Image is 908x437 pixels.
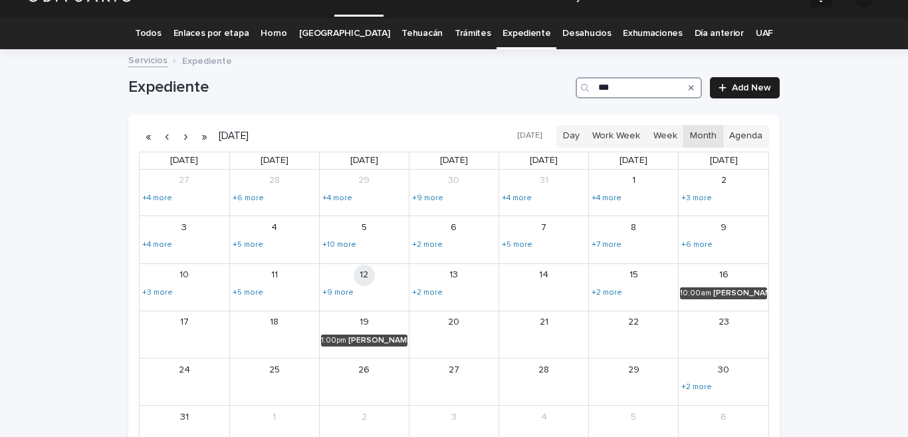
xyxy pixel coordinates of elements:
[533,170,554,192] a: July 31, 2025
[173,265,195,286] a: August 10, 2025
[354,170,375,192] a: July 29, 2025
[264,312,285,333] a: August 18, 2025
[261,18,286,49] a: Horno
[437,152,471,169] a: Wednesday
[229,263,319,311] td: August 11, 2025
[168,152,201,169] a: Sunday
[231,239,265,250] a: Show 5 more events
[499,358,589,405] td: August 28, 2025
[264,170,285,192] a: July 28, 2025
[299,18,390,49] a: [GEOGRAPHIC_DATA]
[443,170,465,192] a: July 30, 2025
[140,170,229,216] td: July 27, 2025
[503,18,550,49] a: Expediente
[195,126,213,147] button: Next year
[354,312,375,333] a: August 19, 2025
[617,152,650,169] a: Friday
[713,312,735,333] a: August 23, 2025
[533,265,554,286] a: August 14, 2025
[713,170,735,192] a: August 2, 2025
[182,53,232,67] p: Expediente
[623,406,644,428] a: September 5, 2025
[354,217,375,238] a: August 5, 2025
[501,239,534,250] a: Show 5 more events
[455,18,491,49] a: Trámites
[713,217,735,238] a: August 9, 2025
[589,216,679,263] td: August 8, 2025
[443,406,465,428] a: September 3, 2025
[141,239,173,250] a: Show 4 more events
[443,265,465,286] a: August 13, 2025
[713,265,735,286] a: August 16, 2025
[409,263,499,311] td: August 13, 2025
[527,152,560,169] a: Thursday
[680,289,711,298] div: 10:00am
[710,77,780,98] a: Add New
[679,170,768,216] td: August 2, 2025
[173,170,195,192] a: July 27, 2025
[319,170,409,216] td: July 29, 2025
[589,170,679,216] td: August 1, 2025
[321,336,346,345] div: 1:00pm
[354,406,375,428] a: September 2, 2025
[680,239,714,250] a: Show 6 more events
[511,126,548,146] button: [DATE]
[409,358,499,405] td: August 27, 2025
[409,216,499,263] td: August 6, 2025
[173,18,249,49] a: Enlaces por etapa
[140,358,229,405] td: August 24, 2025
[229,216,319,263] td: August 4, 2025
[264,265,285,286] a: August 11, 2025
[533,406,554,428] a: September 4, 2025
[229,358,319,405] td: August 25, 2025
[348,336,407,345] div: [PERSON_NAME]
[231,287,265,298] a: Show 5 more events
[623,217,644,238] a: August 8, 2025
[723,125,769,148] button: Agenda
[173,217,195,238] a: August 3, 2025
[128,52,168,67] a: Servicios
[173,406,195,428] a: August 31, 2025
[679,263,768,311] td: August 16, 2025
[590,239,623,250] a: Show 7 more events
[409,311,499,358] td: August 20, 2025
[501,193,533,204] a: Show 4 more events
[623,359,644,380] a: August 29, 2025
[140,263,229,311] td: August 10, 2025
[321,287,355,298] a: Show 9 more events
[443,359,465,380] a: August 27, 2025
[499,170,589,216] td: July 31, 2025
[499,263,589,311] td: August 14, 2025
[586,125,647,148] button: Work Week
[229,311,319,358] td: August 18, 2025
[590,287,624,298] a: Show 2 more events
[680,193,713,204] a: Show 3 more events
[713,289,767,298] div: [PERSON_NAME] [PERSON_NAME]
[140,216,229,263] td: August 3, 2025
[141,193,173,204] a: Show 4 more events
[646,125,683,148] button: Week
[623,18,682,49] a: Exhumaciones
[319,358,409,405] td: August 26, 2025
[679,216,768,263] td: August 9, 2025
[589,358,679,405] td: August 29, 2025
[140,311,229,358] td: August 17, 2025
[623,170,644,192] a: August 1, 2025
[443,312,465,333] a: August 20, 2025
[713,359,735,380] a: August 30, 2025
[264,217,285,238] a: August 4, 2025
[141,287,174,298] a: Show 3 more events
[756,18,773,49] a: UAF
[411,287,444,298] a: Show 2 more events
[176,126,195,147] button: Next month
[589,263,679,311] td: August 15, 2025
[348,152,381,169] a: Tuesday
[231,193,265,204] a: Show 6 more events
[158,126,176,147] button: Previous month
[411,239,444,250] a: Show 2 more events
[589,311,679,358] td: August 22, 2025
[499,311,589,358] td: August 21, 2025
[679,311,768,358] td: August 23, 2025
[319,263,409,311] td: August 12, 2025
[533,312,554,333] a: August 21, 2025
